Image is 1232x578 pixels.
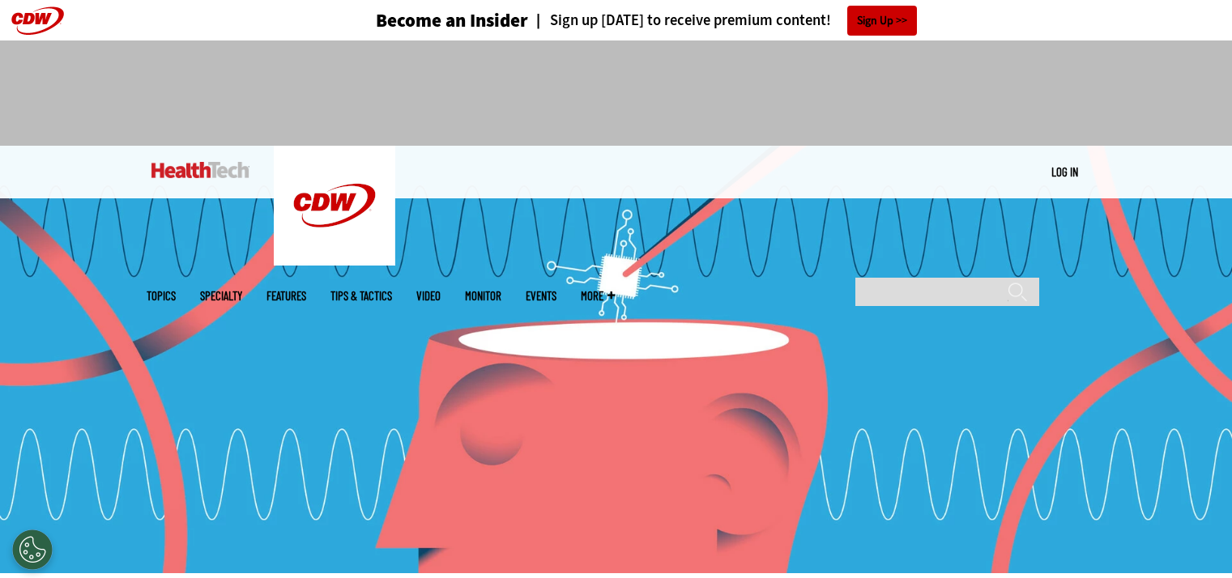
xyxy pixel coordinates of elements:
img: Home [151,162,249,178]
span: Topics [147,290,176,302]
h3: Become an Insider [376,11,528,30]
a: Events [526,290,556,302]
a: Sign Up [847,6,917,36]
span: Specialty [200,290,242,302]
button: Open Preferences [12,529,53,570]
a: Become an Insider [315,11,528,30]
span: More [581,290,615,302]
img: Home [274,146,395,266]
a: Video [416,290,441,302]
a: MonITor [465,290,501,302]
a: Log in [1051,164,1078,179]
div: User menu [1051,164,1078,181]
a: Tips & Tactics [330,290,392,302]
div: Cookies Settings [12,529,53,570]
a: Sign up [DATE] to receive premium content! [528,13,831,28]
a: CDW [274,253,395,270]
a: Features [266,290,306,302]
iframe: advertisement [322,57,911,130]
